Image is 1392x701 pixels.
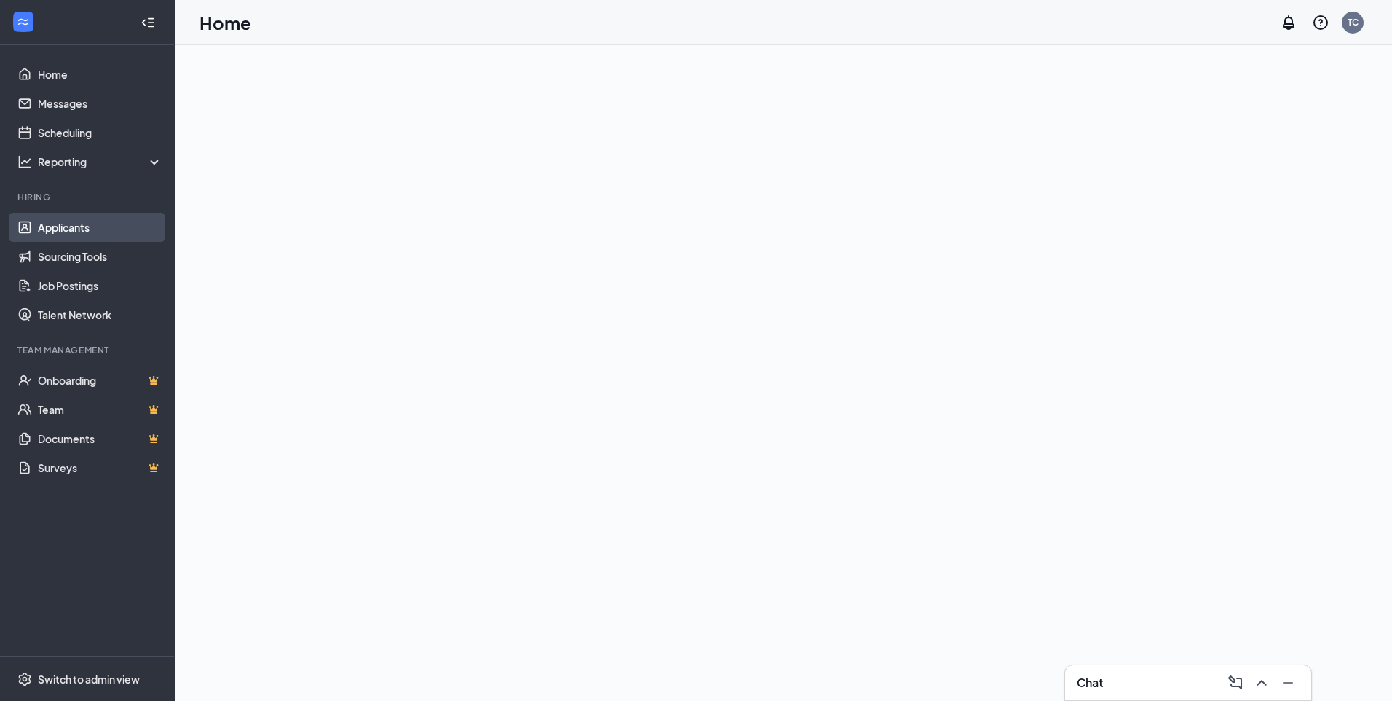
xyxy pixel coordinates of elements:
svg: Analysis [17,154,32,169]
a: Applicants [38,213,162,242]
a: Messages [38,89,162,118]
div: Hiring [17,191,159,203]
a: TeamCrown [38,395,162,424]
a: Job Postings [38,271,162,300]
svg: QuestionInfo [1312,14,1329,31]
a: Scheduling [38,118,162,147]
div: Switch to admin view [38,672,140,686]
div: TC [1348,16,1359,28]
svg: ComposeMessage [1227,674,1244,692]
a: Talent Network [38,300,162,329]
a: Home [38,60,162,89]
svg: WorkstreamLogo [16,15,31,29]
svg: Minimize [1279,674,1297,692]
h1: Home [199,10,251,35]
svg: Collapse [141,15,155,30]
div: Reporting [38,154,163,169]
a: DocumentsCrown [38,424,162,453]
h3: Chat [1077,675,1103,691]
button: ChevronUp [1250,671,1273,694]
a: Sourcing Tools [38,242,162,271]
button: Minimize [1276,671,1300,694]
div: Team Management [17,344,159,356]
a: OnboardingCrown [38,366,162,395]
button: ComposeMessage [1224,671,1247,694]
svg: Notifications [1280,14,1297,31]
svg: Settings [17,672,32,686]
svg: ChevronUp [1253,674,1270,692]
a: SurveysCrown [38,453,162,482]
